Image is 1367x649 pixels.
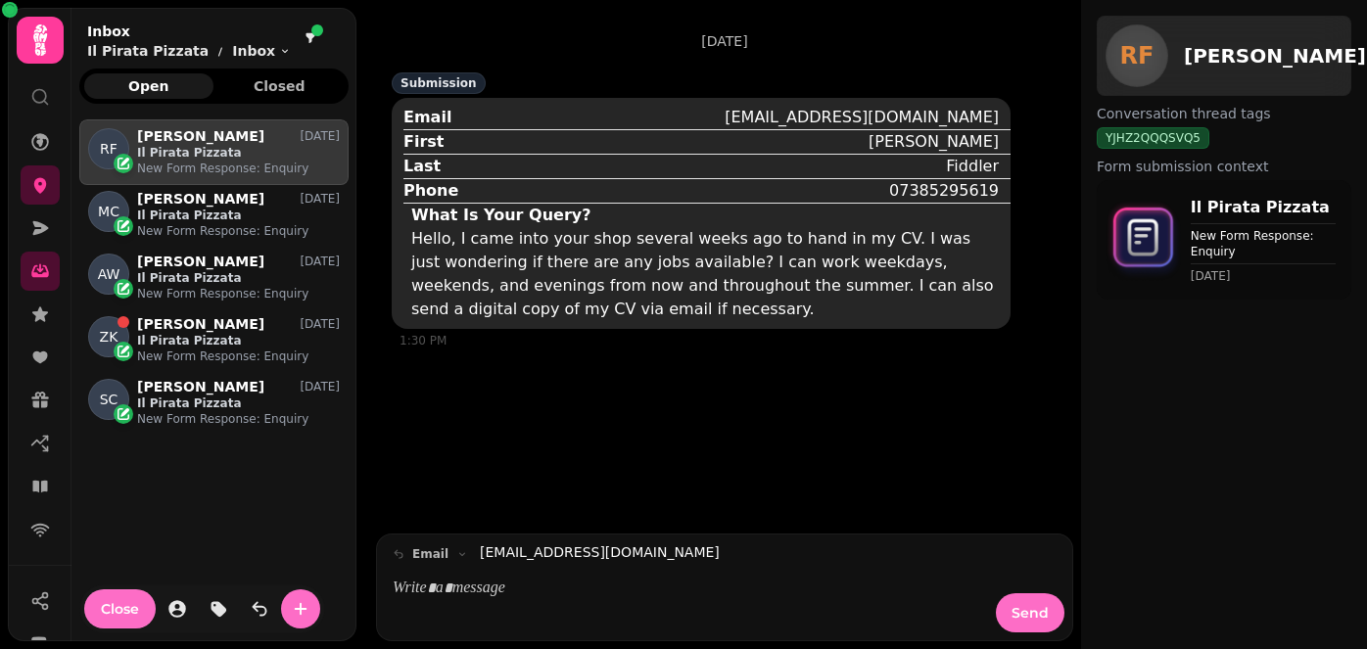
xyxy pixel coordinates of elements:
[137,333,340,348] p: Il Pirata Pizzata
[137,145,340,161] p: Il Pirata Pizzata
[1191,196,1336,219] p: Il Pirata Pizzata
[137,191,264,208] p: [PERSON_NAME]
[240,589,279,628] button: is-read
[701,31,747,51] p: [DATE]
[946,155,999,178] div: Fiddler
[137,286,340,301] p: New Form Response: Enquiry
[100,79,198,93] span: Open
[869,130,999,154] div: [PERSON_NAME]
[137,348,340,364] p: New Form Response: Enquiry
[98,264,120,284] span: AW
[1120,44,1155,68] span: RF
[199,589,238,628] button: tag-thread
[137,379,264,395] p: [PERSON_NAME]
[137,254,264,270] p: [PERSON_NAME]
[87,22,291,41] h2: Inbox
[1191,268,1336,284] time: [DATE]
[403,179,458,203] div: Phone
[392,72,486,94] div: Submission
[87,41,291,61] nav: breadcrumb
[101,602,139,616] span: Close
[231,79,329,93] span: Closed
[300,128,340,144] p: [DATE]
[1097,157,1351,176] label: Form submission context
[300,191,340,207] p: [DATE]
[137,223,340,239] p: New Form Response: Enquiry
[87,41,209,61] p: Il Pirata Pizzata
[300,254,340,269] p: [DATE]
[281,589,320,628] button: create-convo
[411,204,591,227] div: What Is Your Query?
[84,589,156,628] button: Close
[137,270,340,286] p: Il Pirata Pizzata
[403,155,441,178] div: Last
[137,161,340,176] p: New Form Response: Enquiry
[1191,228,1336,259] p: New Form Response: Enquiry
[1097,104,1351,123] label: Conversation thread tags
[215,73,345,99] button: Closed
[232,41,291,61] button: Inbox
[889,179,999,203] div: 07385295619
[1012,606,1049,620] span: Send
[84,73,213,99] button: Open
[403,106,451,129] div: Email
[480,542,720,563] a: [EMAIL_ADDRESS][DOMAIN_NAME]
[98,202,119,221] span: MC
[385,542,476,566] button: email
[137,395,340,411] p: Il Pirata Pizzata
[1105,199,1183,281] img: form-icon
[300,379,340,394] p: [DATE]
[400,333,1011,348] div: 1:30 PM
[100,390,118,409] span: SC
[137,411,340,427] p: New Form Response: Enquiry
[725,106,999,129] div: [EMAIL_ADDRESS][DOMAIN_NAME]
[411,227,999,321] div: Hello, I came into your shop several weeks ago to hand in my CV. I was just wondering if there ar...
[403,130,444,154] div: First
[299,26,322,50] button: filter
[996,593,1064,632] button: Send
[300,316,340,332] p: [DATE]
[1184,42,1366,70] h2: [PERSON_NAME]
[79,119,349,633] div: grid
[100,139,118,159] span: RF
[100,327,118,347] span: ZK
[137,128,264,145] p: [PERSON_NAME]
[137,208,340,223] p: Il Pirata Pizzata
[137,316,264,333] p: [PERSON_NAME]
[1097,127,1209,149] div: YJHZ2QQQSVQ5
